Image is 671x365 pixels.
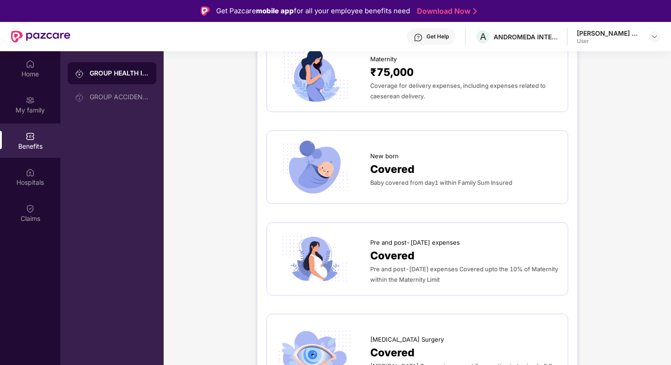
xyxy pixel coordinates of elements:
span: Coverage for delivery expenses, including expenses related to caeserean delivery. [370,82,546,99]
img: Logo [201,6,210,16]
img: svg+xml;base64,PHN2ZyB3aWR0aD0iMjAiIGhlaWdodD0iMjAiIHZpZXdCb3g9IjAgMCAyMCAyMCIgZmlsbD0ibm9uZSIgeG... [75,93,84,102]
img: icon [276,48,354,102]
img: svg+xml;base64,PHN2ZyB3aWR0aD0iMjAiIGhlaWdodD0iMjAiIHZpZXdCb3g9IjAgMCAyMCAyMCIgZmlsbD0ibm9uZSIgeG... [75,69,84,78]
span: A [480,31,486,42]
div: GROUP HEALTH INSURANCE [90,69,149,78]
div: GROUP ACCIDENTAL INSURANCE [90,93,149,101]
span: Baby covered from day1 within Family Sum Insured [370,179,512,186]
img: svg+xml;base64,PHN2ZyBpZD0iQmVuZWZpdHMiIHhtbG5zPSJodHRwOi8vd3d3LnczLm9yZy8yMDAwL3N2ZyIgd2lkdGg9Ij... [26,132,35,141]
div: [PERSON_NAME] Gala [577,29,641,38]
span: [MEDICAL_DATA] Surgery [370,335,444,344]
strong: mobile app [256,6,294,15]
div: Get Help [426,33,449,40]
span: Maternity [370,54,397,64]
a: Download Now [417,6,474,16]
img: New Pazcare Logo [11,31,70,43]
div: ANDROMEDA INTELLIGENT TECHNOLOGY SERVICES PRIVATE LIMITED [494,32,558,41]
img: svg+xml;base64,PHN2ZyBpZD0iQ2xhaW0iIHhtbG5zPSJodHRwOi8vd3d3LnczLm9yZy8yMDAwL3N2ZyIgd2lkdGg9IjIwIi... [26,204,35,213]
div: Get Pazcare for all your employee benefits need [216,5,410,16]
img: Stroke [473,6,477,16]
img: svg+xml;base64,PHN2ZyBpZD0iSG9zcGl0YWxzIiB4bWxucz0iaHR0cDovL3d3dy53My5vcmcvMjAwMC9zdmciIHdpZHRoPS... [26,168,35,177]
span: Pre and post-[DATE] expenses Covered upto the 10% of Maternity within the Maternity Limit [370,266,558,283]
img: svg+xml;base64,PHN2ZyBpZD0iRHJvcGRvd24tMzJ4MzIiIHhtbG5zPSJodHRwOi8vd3d3LnczLm9yZy8yMDAwL3N2ZyIgd2... [651,33,658,40]
img: svg+xml;base64,PHN2ZyBpZD0iSGVscC0zMngzMiIgeG1sbnM9Imh0dHA6Ly93d3cudzMub3JnLzIwMDAvc3ZnIiB3aWR0aD... [414,33,423,42]
div: User [577,38,641,45]
img: svg+xml;base64,PHN2ZyB3aWR0aD0iMjAiIGhlaWdodD0iMjAiIHZpZXdCb3g9IjAgMCAyMCAyMCIgZmlsbD0ibm9uZSIgeG... [26,96,35,105]
span: Covered [370,247,415,264]
span: Covered [370,344,415,361]
span: Covered [370,161,415,177]
span: Pre and post-[DATE] expenses [370,238,460,247]
span: New born [370,151,399,161]
img: svg+xml;base64,PHN2ZyBpZD0iSG9tZSIgeG1sbnM9Imh0dHA6Ly93d3cudzMub3JnLzIwMDAvc3ZnIiB3aWR0aD0iMjAiIG... [26,59,35,69]
img: icon [276,232,354,286]
span: ₹75,000 [370,64,414,81]
img: icon [276,140,354,194]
